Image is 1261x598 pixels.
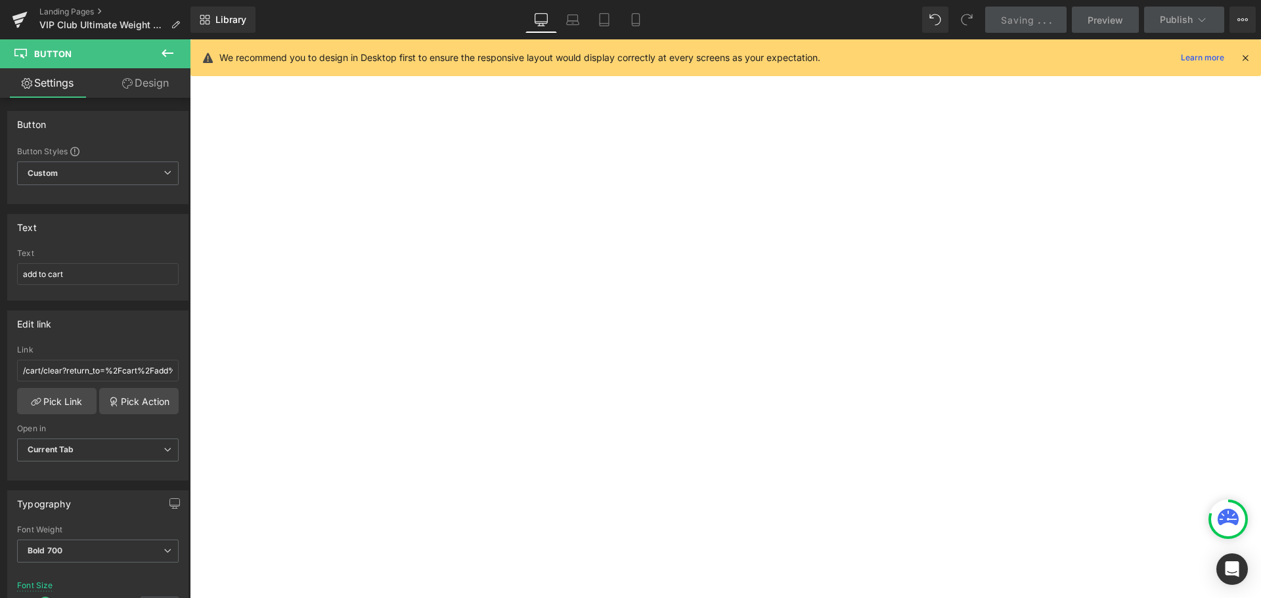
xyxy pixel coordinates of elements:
[17,345,179,354] div: Link
[17,249,179,258] div: Text
[17,525,179,534] div: Font Weight
[17,112,46,130] div: Button
[17,491,71,509] div: Typography
[219,51,820,65] p: We recommend you to design in Desktop first to ensure the responsive layout would display correct...
[34,49,72,59] span: Button
[954,7,980,33] button: Redo
[1176,50,1229,66] a: Learn more
[1001,14,1034,26] span: Saving
[1160,14,1193,25] span: Publish
[1038,14,1040,26] span: .
[39,20,166,30] span: VIP Club Ultimate Weight Control
[39,7,190,17] a: Landing Pages
[17,388,97,414] a: Pick Link
[190,7,255,33] a: New Library
[17,146,179,156] div: Button Styles
[17,311,52,330] div: Edit link
[28,444,74,454] b: Current Tab
[1072,7,1139,33] a: Preview
[1216,553,1248,585] div: Open Intercom Messenger
[28,168,58,179] b: Custom
[922,7,948,33] button: Undo
[17,424,179,433] div: Open in
[525,7,557,33] a: Desktop
[17,581,53,590] div: Font Size
[28,545,62,555] b: Bold 700
[557,7,588,33] a: Laptop
[1088,13,1123,27] span: Preview
[99,388,179,414] a: Pick Action
[17,215,37,233] div: Text
[1229,7,1256,33] button: More
[98,68,193,98] a: Design
[588,7,620,33] a: Tablet
[215,14,246,26] span: Library
[1144,7,1224,33] button: Publish
[17,360,179,381] input: https://your-shop.myshopify.com
[620,7,652,33] a: Mobile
